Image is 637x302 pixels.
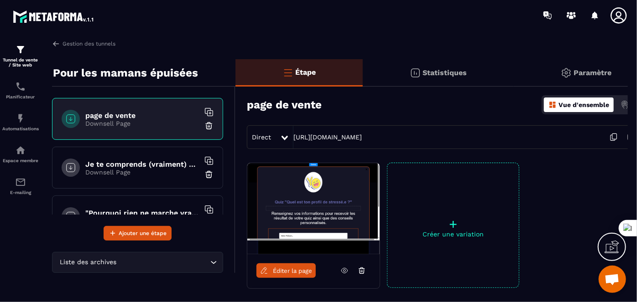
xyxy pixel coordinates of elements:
h6: "Pourquoi rien ne marche vraiment" [85,209,199,217]
h6: Je te comprends (vraiment) copy [85,160,199,169]
a: Gestion des tunnels [52,40,115,48]
a: Éditer la page [256,263,316,278]
a: Ouvrir le chat [599,266,626,293]
p: Downsell Page [85,120,199,127]
img: bars-o.4a397970.svg [282,67,293,78]
img: dashboard-orange.40269519.svg [548,101,557,109]
a: schedulerschedulerPlanificateur [2,74,39,106]
a: [URL][DOMAIN_NAME] [293,133,362,141]
div: Search for option [52,252,223,273]
img: image [247,163,380,254]
img: arrow [52,40,60,48]
img: automations [15,113,26,124]
img: scheduler [15,81,26,92]
p: Automatisations [2,126,39,131]
img: trash [204,170,214,179]
p: + [387,218,519,230]
span: Liste des archives [58,257,119,267]
img: setting-gr.5f69749f.svg [561,67,572,78]
img: email [15,177,26,188]
h3: page de vente [247,98,322,111]
a: formationformationTunnel de vente / Site web [2,37,39,74]
a: automationsautomationsAutomatisations [2,106,39,138]
p: Créer une variation [387,230,519,238]
a: emailemailE-mailing [2,170,39,202]
img: actions.d6e523a2.png [621,101,629,109]
img: stats.20deebd0.svg [410,67,421,78]
span: Direct [252,133,271,141]
a: automationsautomationsEspace membre [2,138,39,170]
img: logo [13,8,95,25]
p: E-mailing [2,190,39,195]
p: Paramètre [574,68,612,77]
p: Espace membre [2,158,39,163]
p: Vue d'ensemble [559,101,609,108]
p: Planificateur [2,94,39,99]
h6: page de vente [85,111,199,120]
p: Statistiques [423,68,467,77]
p: Pour les mamans épuisées [53,64,198,82]
img: automations [15,145,26,156]
span: Éditer la page [273,267,312,274]
span: Ajouter une étape [119,229,167,238]
p: Étape [296,68,316,77]
p: Downsell Page [85,169,199,176]
p: Tunnel de vente / Site web [2,57,39,67]
img: trash [204,121,214,130]
img: formation [15,44,26,55]
button: Ajouter une étape [104,226,172,241]
input: Search for option [119,257,208,267]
